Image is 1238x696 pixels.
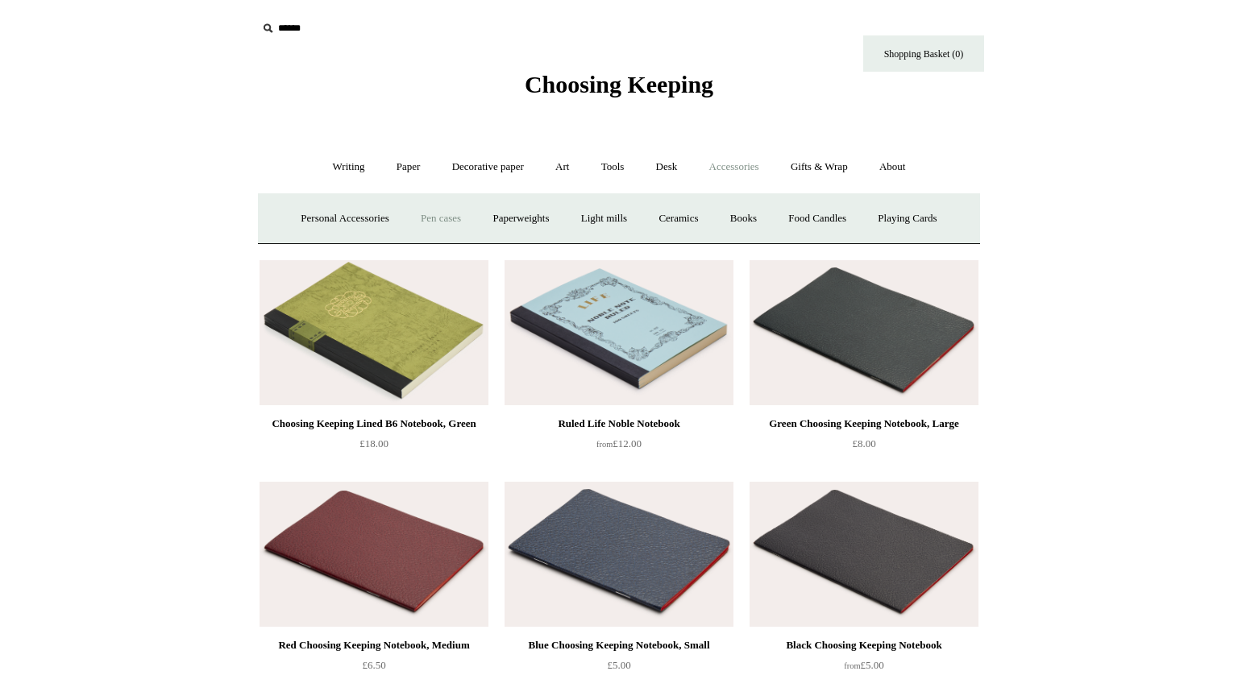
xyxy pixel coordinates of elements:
[750,482,978,627] a: Black Choosing Keeping Notebook Black Choosing Keeping Notebook
[844,661,860,670] span: from
[438,146,538,188] a: Decorative paper
[286,197,403,240] a: Personal Accessories
[505,414,733,480] a: Ruled Life Noble Notebook from£12.00
[509,636,729,655] div: Blue Choosing Keeping Notebook, Small
[596,437,642,449] span: £12.00
[260,260,488,405] img: Choosing Keeping Lined B6 Notebook, Green
[525,71,713,97] span: Choosing Keeping
[478,197,563,240] a: Paperweights
[750,260,978,405] a: Green Choosing Keeping Notebook, Large Green Choosing Keeping Notebook, Large
[644,197,712,240] a: Ceramics
[695,146,774,188] a: Accessories
[587,146,639,188] a: Tools
[318,146,380,188] a: Writing
[260,482,488,627] img: Red Choosing Keeping Notebook, Medium
[852,437,875,449] span: £8.00
[776,146,862,188] a: Gifts & Wrap
[260,260,488,405] a: Choosing Keeping Lined B6 Notebook, Green Choosing Keeping Lined B6 Notebook, Green
[863,35,984,72] a: Shopping Basket (0)
[362,659,385,671] span: £6.50
[607,659,630,671] span: £5.00
[505,260,733,405] img: Ruled Life Noble Notebook
[260,482,488,627] a: Red Choosing Keeping Notebook, Medium Red Choosing Keeping Notebook, Medium
[567,197,642,240] a: Light mills
[865,146,920,188] a: About
[264,414,484,433] div: Choosing Keeping Lined B6 Notebook, Green
[359,437,388,449] span: £18.00
[264,636,484,655] div: Red Choosing Keeping Notebook, Medium
[642,146,692,188] a: Desk
[716,197,771,240] a: Books
[754,636,974,655] div: Black Choosing Keeping Notebook
[505,260,733,405] a: Ruled Life Noble Notebook Ruled Life Noble Notebook
[596,440,613,449] span: from
[863,197,951,240] a: Playing Cards
[754,414,974,433] div: Green Choosing Keeping Notebook, Large
[774,197,861,240] a: Food Candles
[505,482,733,627] img: Blue Choosing Keeping Notebook, Small
[509,414,729,433] div: Ruled Life Noble Notebook
[406,197,476,240] a: Pen cases
[750,414,978,480] a: Green Choosing Keeping Notebook, Large £8.00
[525,84,713,95] a: Choosing Keeping
[541,146,584,188] a: Art
[382,146,435,188] a: Paper
[505,482,733,627] a: Blue Choosing Keeping Notebook, Small Blue Choosing Keeping Notebook, Small
[844,659,883,671] span: £5.00
[260,414,488,480] a: Choosing Keeping Lined B6 Notebook, Green £18.00
[750,482,978,627] img: Black Choosing Keeping Notebook
[750,260,978,405] img: Green Choosing Keeping Notebook, Large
